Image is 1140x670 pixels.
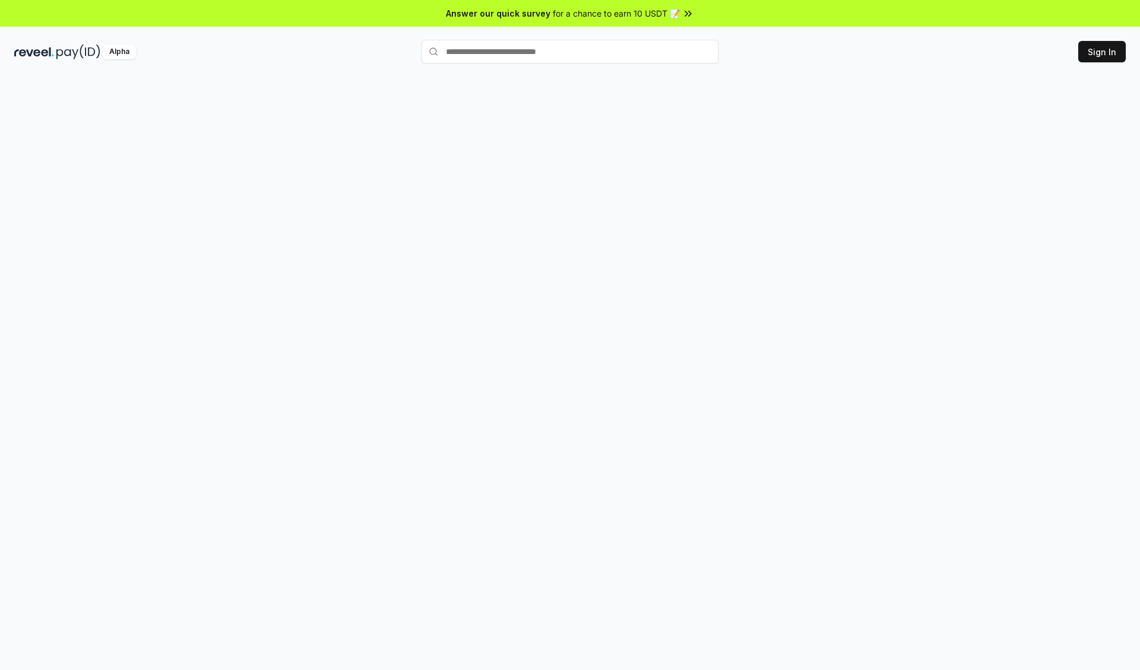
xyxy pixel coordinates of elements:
span: for a chance to earn 10 USDT 📝 [553,7,680,20]
img: reveel_dark [14,45,54,59]
button: Sign In [1078,41,1126,62]
span: Answer our quick survey [446,7,550,20]
div: Alpha [103,45,136,59]
img: pay_id [56,45,100,59]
